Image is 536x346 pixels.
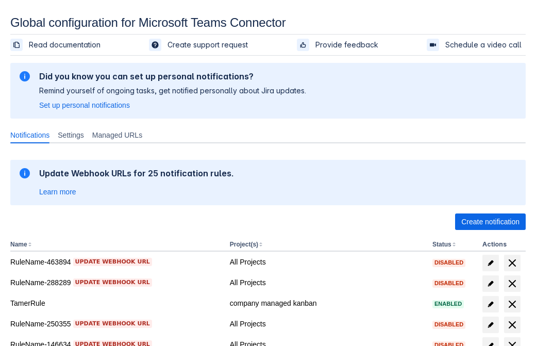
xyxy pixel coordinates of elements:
[92,130,142,140] span: Managed URLs
[75,278,150,287] span: Update webhook URL
[151,41,159,49] span: support
[487,259,495,267] span: edit
[299,41,307,49] span: feedback
[10,241,27,248] button: Name
[432,322,465,327] span: Disabled
[10,39,105,51] a: Read documentation
[10,15,526,30] div: Global configuration for Microsoft Teams Connector
[230,319,424,329] div: All Projects
[39,187,76,197] a: Learn more
[12,41,21,49] span: documentation
[487,279,495,288] span: edit
[10,277,222,288] div: RuleName-288289
[230,298,424,308] div: company managed kanban
[432,281,465,286] span: Disabled
[478,238,526,252] th: Actions
[75,320,150,328] span: Update webhook URL
[149,39,252,51] a: Create support request
[39,100,130,110] a: Set up personal notifications
[506,319,518,331] span: delete
[39,168,234,178] h2: Update Webhook URLs for 25 notification rules.
[10,298,222,308] div: TamerRule
[230,257,424,267] div: All Projects
[461,213,520,230] span: Create notification
[230,277,424,288] div: All Projects
[167,40,248,50] span: Create support request
[29,40,100,50] span: Read documentation
[506,277,518,290] span: delete
[10,319,222,329] div: RuleName-250355
[429,41,437,49] span: videoCall
[19,167,31,179] span: information
[432,241,451,248] button: Status
[506,257,518,269] span: delete
[39,71,306,81] h2: Did you know you can set up personal notifications?
[58,130,84,140] span: Settings
[297,39,382,51] a: Provide feedback
[432,260,465,266] span: Disabled
[39,86,306,96] p: Remind yourself of ongoing tasks, get notified personally about Jira updates.
[427,39,526,51] a: Schedule a video call
[487,321,495,329] span: edit
[455,213,526,230] button: Create notification
[445,40,522,50] span: Schedule a video call
[506,298,518,310] span: delete
[432,301,464,307] span: Enabled
[75,258,150,266] span: Update webhook URL
[230,241,258,248] button: Project(s)
[19,70,31,83] span: information
[315,40,378,50] span: Provide feedback
[10,130,49,140] span: Notifications
[10,257,222,267] div: RuleName-463894
[487,300,495,308] span: edit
